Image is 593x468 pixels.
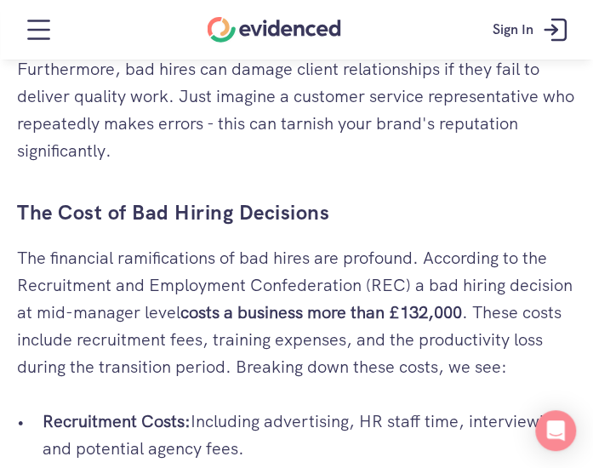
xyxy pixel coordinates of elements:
div: Open Intercom Messenger [535,410,576,451]
p: The financial ramifications of bad hires are profound. According to the Recruitment and Employmen... [17,244,576,380]
p: Sign In [493,19,533,41]
strong: Recruitment Costs: [43,410,191,432]
strong: costs a business more than £132,000 [180,301,462,323]
a: The Cost of Bad Hiring Decisions [17,199,329,225]
p: Including advertising, HR staff time, interviewing and potential agency fees. [43,408,576,462]
a: Sign In [480,4,584,55]
a: Home [208,17,341,43]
